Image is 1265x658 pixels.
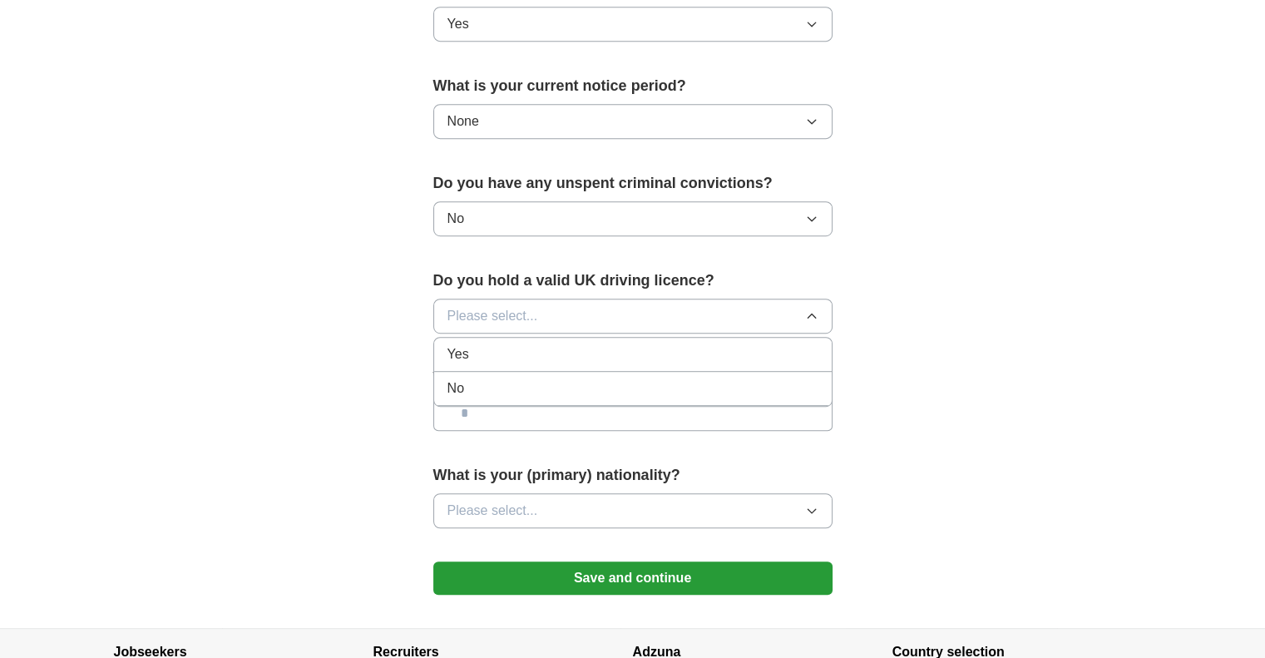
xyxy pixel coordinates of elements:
label: What is your (primary) nationality? [433,464,833,487]
span: None [447,111,479,131]
span: No [447,378,464,398]
label: Do you hold a valid UK driving licence? [433,270,833,292]
span: Yes [447,344,469,364]
button: Yes [433,7,833,42]
span: Please select... [447,306,538,326]
button: Please select... [433,299,833,334]
span: No [447,209,464,229]
label: What is your current notice period? [433,75,833,97]
label: Do you have any unspent criminal convictions? [433,172,833,195]
button: Save and continue [433,562,833,595]
span: Yes [447,14,469,34]
span: Please select... [447,501,538,521]
button: Please select... [433,493,833,528]
button: None [433,104,833,139]
button: No [433,201,833,236]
